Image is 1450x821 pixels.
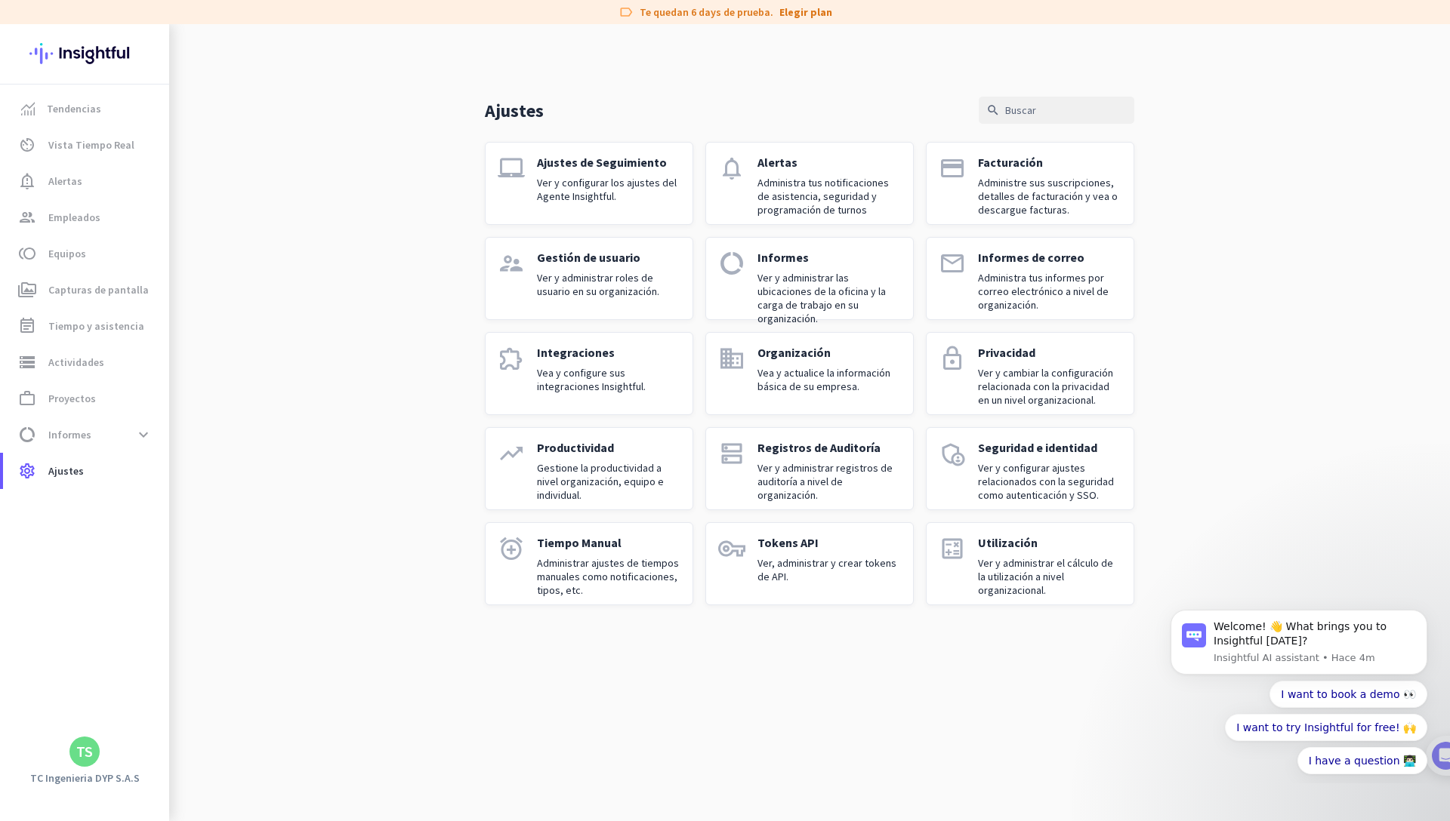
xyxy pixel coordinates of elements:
[18,136,36,154] i: av_timer
[926,427,1134,510] a: admin_panel_settingsSeguridad e identidadVer y configurar ajustes relacionados con la seguridad c...
[1148,596,1450,783] iframe: Intercom notifications mensaje
[3,344,169,380] a: storageActividades
[705,142,914,225] a: notificationsAlertasAdministra tus notificaciones de asistencia, seguridad y programación de turnos
[939,250,966,277] i: email
[978,461,1121,502] p: Ver y configurar ajustes relacionados con la seguridad como autenticación y SSO.
[3,91,169,127] a: menu-itemTendencias
[18,426,36,444] i: data_usage
[939,440,966,467] i: admin_panel_settings
[978,440,1121,455] p: Seguridad e identidad
[3,163,169,199] a: notification_importantAlertas
[3,453,169,489] a: settingsAjustes
[979,97,1134,124] input: Buscar
[48,353,104,371] span: Actividades
[978,271,1121,312] p: Administra tus informes por correo electrónico a nivel de organización.
[779,5,832,20] a: Elegir plan
[48,426,91,444] span: Informes
[926,237,1134,320] a: emailInformes de correoAdministra tus informes por correo electrónico a nivel de organización.
[978,155,1121,170] p: Facturación
[978,176,1121,217] p: Administre sus suscripciones, detalles de facturación y vea o descargue facturas.
[978,250,1121,265] p: Informes de correo
[18,208,36,226] i: group
[48,389,96,407] span: Proyectos
[21,102,35,115] img: menu-item
[757,176,901,217] p: Administra tus notificaciones de asistencia, seguridad y programación de turnos
[498,440,525,467] i: trending_up
[18,281,36,299] i: perm_media
[48,462,84,480] span: Ajustes
[18,244,36,263] i: toll
[3,272,169,308] a: perm_mediaCapturas de pantalla
[130,421,157,448] button: expand_more
[485,99,544,122] p: Ajustes
[498,535,525,562] i: alarm_add
[705,237,914,320] a: data_usageInformesVer y administrar las ubicaciones de la oficina y la carga de trabajo en su org...
[705,427,914,510] a: dnsRegistros de AuditoríaVer y administrar registros de auditoría a nivel de organización.
[718,155,745,182] i: notifications
[705,332,914,415] a: domainOrganizaciónVea y actualice la información básica de su empresa.
[537,250,680,265] p: Gestión de usuario
[18,172,36,190] i: notification_important
[3,127,169,163] a: av_timerVista Tiempo Real
[978,535,1121,550] p: Utilización
[705,522,914,605] a: vpn_keyTokens APIVer, administrar y crear tokens de API.
[3,417,169,453] a: data_usageInformesexpand_more
[757,366,901,393] p: Vea y actualice la información básica de su empresa.
[537,366,680,393] p: Vea y configure sus integraciones Insightful.
[48,208,100,226] span: Empleados
[47,100,101,118] span: Tendencias
[978,366,1121,407] p: Ver y cambiar la configuración relacionada con la privacidad en un nivel organizacional.
[939,345,966,372] i: lock
[978,556,1121,597] p: Ver y administrar el cálculo de la utilización a nivel organizacional.
[498,155,525,182] i: laptop_mac
[757,271,901,325] p: Ver y administrar las ubicaciones de la oficina y la carga de trabajo en su organización.
[718,535,745,562] i: vpn_key
[3,199,169,235] a: groupEmpleados
[537,176,680,203] p: Ver y configurar los ajustes del Agente Insightful.
[757,155,901,170] p: Alertas
[537,535,680,550] p: Tiempo Manual
[718,250,745,277] i: data_usage
[757,250,901,265] p: Informes
[619,5,634,20] i: label
[3,308,169,344] a: event_noteTiempo y asistencia
[537,345,680,360] p: Integraciones
[537,271,680,298] p: Ver y administrar roles de usuario en su organización.
[18,462,36,480] i: settings
[757,461,901,502] p: Ver y administrar registros de auditoría a nivel de organización.
[718,440,745,467] i: dns
[29,24,140,83] img: Insightful logo
[485,332,693,415] a: extensionIntegracionesVea y configure sus integraciones Insightful.
[926,142,1134,225] a: paymentFacturaciónAdministre sus suscripciones, detalles de facturación y vea o descargue facturas.
[485,237,693,320] a: supervisor_accountGestión de usuarioVer y administrar roles de usuario en su organización.
[537,556,680,597] p: Administrar ajustes de tiempos manuales como notificaciones, tipos, etc.
[485,142,693,225] a: laptop_macAjustes de SeguimientoVer y configurar los ajustes del Agente Insightful.
[18,389,36,407] i: work_outline
[939,535,966,562] i: calculate
[757,440,901,455] p: Registros de Auditoría
[485,522,693,605] a: alarm_addTiempo ManualAdministrar ajustes de tiempos manuales como notificaciones, tipos, etc.
[757,535,901,550] p: Tokens API
[48,244,86,263] span: Equipos
[48,136,134,154] span: Vista Tiempo Real
[498,345,525,372] i: extension
[537,155,680,170] p: Ajustes de Seguimiento
[18,317,36,335] i: event_note
[18,353,36,371] i: storage
[48,281,149,299] span: Capturas de pantalla
[48,172,82,190] span: Alertas
[3,380,169,417] a: work_outlineProyectos
[76,744,93,759] div: TS
[537,461,680,502] p: Gestione la productividad a nivel organización, equipo e individual.
[3,235,169,272] a: tollEquipos
[757,345,901,360] p: Organización
[718,345,745,372] i: domain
